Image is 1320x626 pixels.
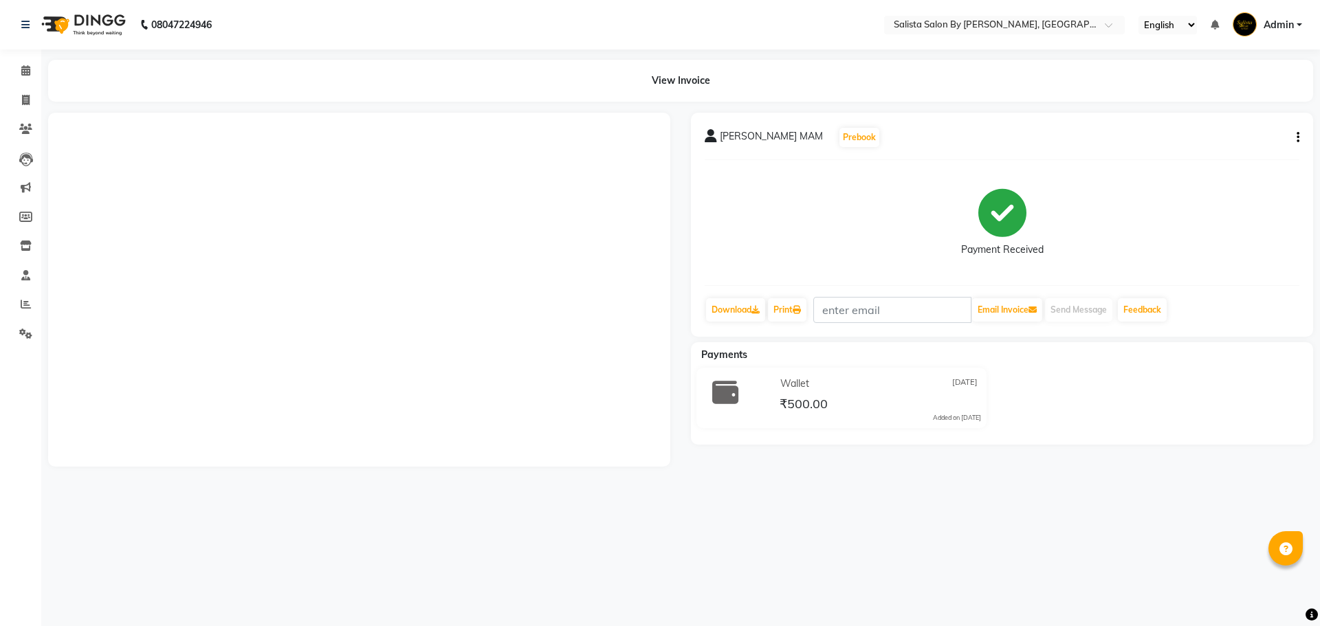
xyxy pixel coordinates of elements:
a: Feedback [1118,298,1167,322]
button: Send Message [1045,298,1112,322]
iframe: chat widget [1262,571,1306,612]
div: Added on [DATE] [933,413,981,423]
input: enter email [813,297,971,323]
a: Download [706,298,765,322]
span: [PERSON_NAME] MAM [720,129,823,148]
img: logo [35,5,129,44]
img: Admin [1233,12,1257,36]
span: ₹500.00 [780,396,828,415]
button: Prebook [839,128,879,147]
a: Print [768,298,806,322]
span: Admin [1264,18,1294,32]
button: Email Invoice [972,298,1042,322]
b: 08047224946 [151,5,212,44]
div: Payment Received [961,243,1044,257]
span: Payments [701,348,747,361]
span: [DATE] [952,377,978,391]
span: Wallet [780,377,809,391]
div: View Invoice [48,60,1313,102]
